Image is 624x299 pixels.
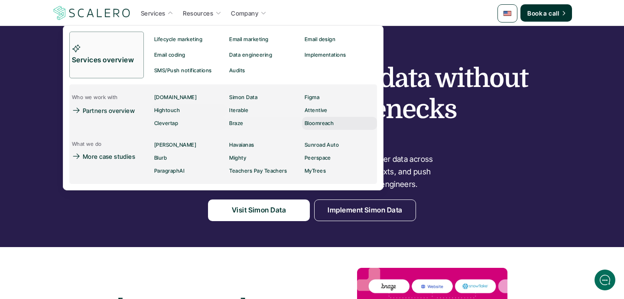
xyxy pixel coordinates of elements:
[72,94,118,100] p: Who we work with
[152,138,227,151] a: [PERSON_NAME]
[302,117,377,130] a: Bloomreach
[305,94,319,100] p: Figma
[154,120,178,126] p: Clevertap
[227,117,302,130] a: Braze
[227,32,302,47] a: Email marketing
[302,151,377,164] a: Peerspace
[154,68,212,74] p: SMS/Push notifications
[227,138,302,151] a: Havaianas
[227,63,297,78] a: Audits
[302,138,377,151] a: Sunroad Auto
[154,155,167,161] p: Blurb
[69,104,141,117] a: Partners overview
[229,52,272,58] p: Data engineering
[305,36,336,42] p: Email design
[229,94,257,100] p: Simon Data
[302,91,377,104] a: Figma
[314,199,416,221] a: Implement Simon Data
[232,205,286,216] p: Visit Simon Data
[595,270,615,290] iframe: gist-messenger-bubble-iframe
[83,106,135,115] p: Partners overview
[69,32,144,78] a: Services overview
[152,32,227,47] a: Lifecycle marketing
[227,151,302,164] a: Mighty
[208,199,310,221] a: Visit Simon Data
[305,52,346,58] p: Implementations
[154,52,185,58] p: Email coding
[154,168,185,174] p: ParagraphAI
[72,141,102,147] p: What we do
[227,104,302,117] a: Iterable
[503,9,512,18] img: 🇺🇸
[154,36,202,42] p: Lifecycle marketing
[328,205,403,216] p: Implement Simon Data
[227,164,302,177] a: Teachers Pay Teachers
[229,120,243,126] p: Braze
[302,164,377,177] a: MyTrees
[227,47,302,63] a: Data engineering
[305,168,326,174] p: MyTrees
[141,9,165,18] p: Services
[231,9,258,18] p: Company
[152,151,227,164] a: Blurb
[72,55,136,66] p: Services overview
[154,142,196,148] p: [PERSON_NAME]
[229,168,287,174] p: Teachers Pay Teachers
[152,47,227,63] a: Email coding
[229,68,245,74] p: Audits
[229,107,248,113] p: Iterable
[302,47,377,63] a: Implementations
[152,91,227,104] a: [DOMAIN_NAME]
[227,91,302,104] a: Simon Data
[305,120,334,126] p: Bloomreach
[152,63,227,78] a: SMS/Push notifications
[229,155,246,161] p: Mighty
[183,9,213,18] p: Resources
[154,94,197,100] p: [DOMAIN_NAME]
[305,107,328,113] p: Attentive
[152,104,227,117] a: Hightouch
[302,32,377,47] a: Email design
[302,104,377,117] a: Attentive
[152,117,227,130] a: Clevertap
[229,36,268,42] p: Email marketing
[83,152,135,161] p: More case studies
[72,243,110,249] span: We run on Gist
[527,9,559,18] p: Book a call
[7,56,166,74] button: New conversation
[52,5,132,21] img: Scalero company logotype
[69,150,144,163] a: More case studies
[520,4,572,22] a: Book a call
[154,107,180,113] p: Hightouch
[305,142,339,148] p: Sunroad Auto
[56,61,104,68] span: New conversation
[229,142,254,148] p: Havaianas
[305,155,331,161] p: Peerspace
[152,164,227,177] a: ParagraphAI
